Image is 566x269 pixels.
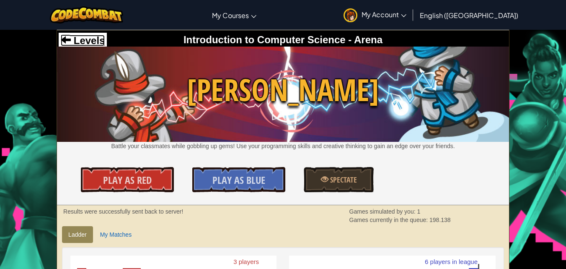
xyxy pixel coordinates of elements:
span: 1 [417,208,420,215]
img: avatar [344,8,357,22]
span: My Courses [212,11,249,20]
span: - Arena [346,34,383,45]
span: English ([GEOGRAPHIC_DATA]) [420,11,518,20]
strong: Results were successfully sent back to server! [63,208,183,215]
span: Levels [71,35,105,46]
a: Ladder [62,226,93,243]
span: Spectate [328,175,357,185]
span: Play As Blue [212,173,265,187]
span: Games simulated by you: [349,208,417,215]
a: English ([GEOGRAPHIC_DATA]) [416,4,522,26]
span: [PERSON_NAME] [57,68,509,112]
a: My Account [339,2,411,28]
span: 198.138 [429,217,451,223]
img: Wakka Maul [57,47,509,142]
a: My Courses [208,4,261,26]
a: Spectate [304,167,373,192]
span: My Account [362,10,406,19]
span: Play As Red [103,173,152,187]
a: Levels [61,35,105,46]
span: Introduction to Computer Science [183,34,346,45]
a: My Matches [94,226,138,243]
span: Games currently in the queue: [349,217,429,223]
text: 3 players [233,258,259,265]
img: CodeCombat logo [50,6,123,24]
p: Battle your classmates while gobbling up gems! Use your programming skills and creative thinking ... [57,142,509,150]
text: 6 players in league [425,258,478,265]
